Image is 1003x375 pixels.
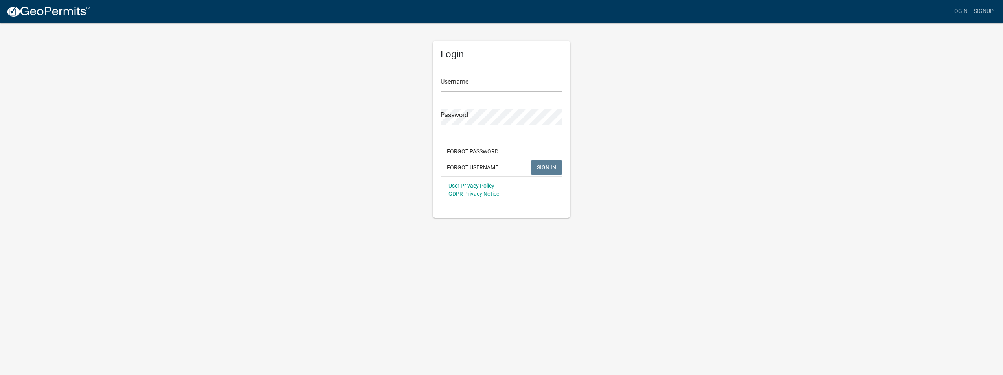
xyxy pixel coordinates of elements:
a: Signup [971,4,997,19]
a: Login [948,4,971,19]
a: GDPR Privacy Notice [448,191,499,197]
a: User Privacy Policy [448,182,494,189]
span: SIGN IN [537,164,556,170]
button: Forgot Username [441,160,505,175]
h5: Login [441,49,562,60]
button: SIGN IN [531,160,562,175]
button: Forgot Password [441,144,505,158]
